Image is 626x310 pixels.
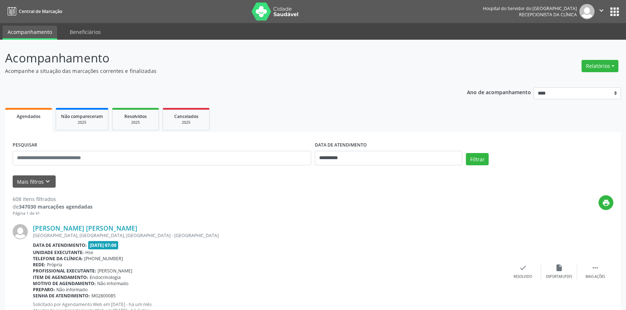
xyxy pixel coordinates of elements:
[61,120,103,125] div: 2025
[5,67,436,75] p: Acompanhe a situação das marcações correntes e finalizadas
[19,203,93,210] strong: 347030 marcações agendadas
[33,274,88,280] b: Item de agendamento:
[579,4,595,19] img: img
[90,274,121,280] span: Endocrinologia
[519,12,577,18] span: Recepcionista da clínica
[13,195,93,203] div: 608 itens filtrados
[88,241,119,249] span: [DATE] 07:00
[13,224,28,239] img: img
[33,280,96,287] b: Motivo de agendamento:
[3,26,57,40] a: Acompanhamento
[483,5,577,12] div: Hospital do Servidor do [GEOGRAPHIC_DATA]
[84,256,123,262] span: [PHONE_NUMBER]
[124,113,147,119] span: Resolvidos
[33,232,505,239] div: [GEOGRAPHIC_DATA], [GEOGRAPHIC_DATA], [GEOGRAPHIC_DATA] - [GEOGRAPHIC_DATA]
[33,262,46,268] b: Rede:
[597,6,605,14] i: 
[117,120,154,125] div: 2025
[13,210,93,217] div: Página 1 de 41
[5,49,436,67] p: Acompanhamento
[56,287,87,293] span: Não informado
[13,203,93,210] div: de
[582,60,618,72] button: Relatórios
[47,262,62,268] span: Própria
[33,268,96,274] b: Profissional executante:
[13,140,37,151] label: PESQUISAR
[555,264,563,272] i: insert_drive_file
[602,199,610,207] i: print
[519,264,527,272] i: check
[85,249,93,256] span: Hse
[65,26,106,38] a: Beneficiários
[98,268,132,274] span: [PERSON_NAME]
[599,195,613,210] button: print
[591,264,599,272] i: 
[546,274,572,279] div: Exportar (PDF)
[595,4,608,19] button: 
[44,178,52,185] i: keyboard_arrow_down
[33,224,137,232] a: [PERSON_NAME] [PERSON_NAME]
[19,8,62,14] span: Central de Marcação
[13,175,56,188] button: Mais filtroskeyboard_arrow_down
[33,249,84,256] b: Unidade executante:
[33,242,87,248] b: Data de atendimento:
[315,140,367,151] label: DATA DE ATENDIMENTO
[33,287,55,293] b: Preparo:
[586,274,605,279] div: Mais ações
[33,293,90,299] b: Senha de atendimento:
[467,87,531,96] p: Ano de acompanhamento
[97,280,128,287] span: Não informado
[91,293,116,299] span: M02800085
[174,113,198,119] span: Cancelados
[17,113,40,119] span: Agendados
[33,256,83,262] b: Telefone da clínica:
[466,153,489,165] button: Filtrar
[168,120,204,125] div: 2025
[608,5,621,18] button: apps
[61,113,103,119] span: Não compareceram
[5,5,62,17] a: Central de Marcação
[514,274,532,279] div: Resolvido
